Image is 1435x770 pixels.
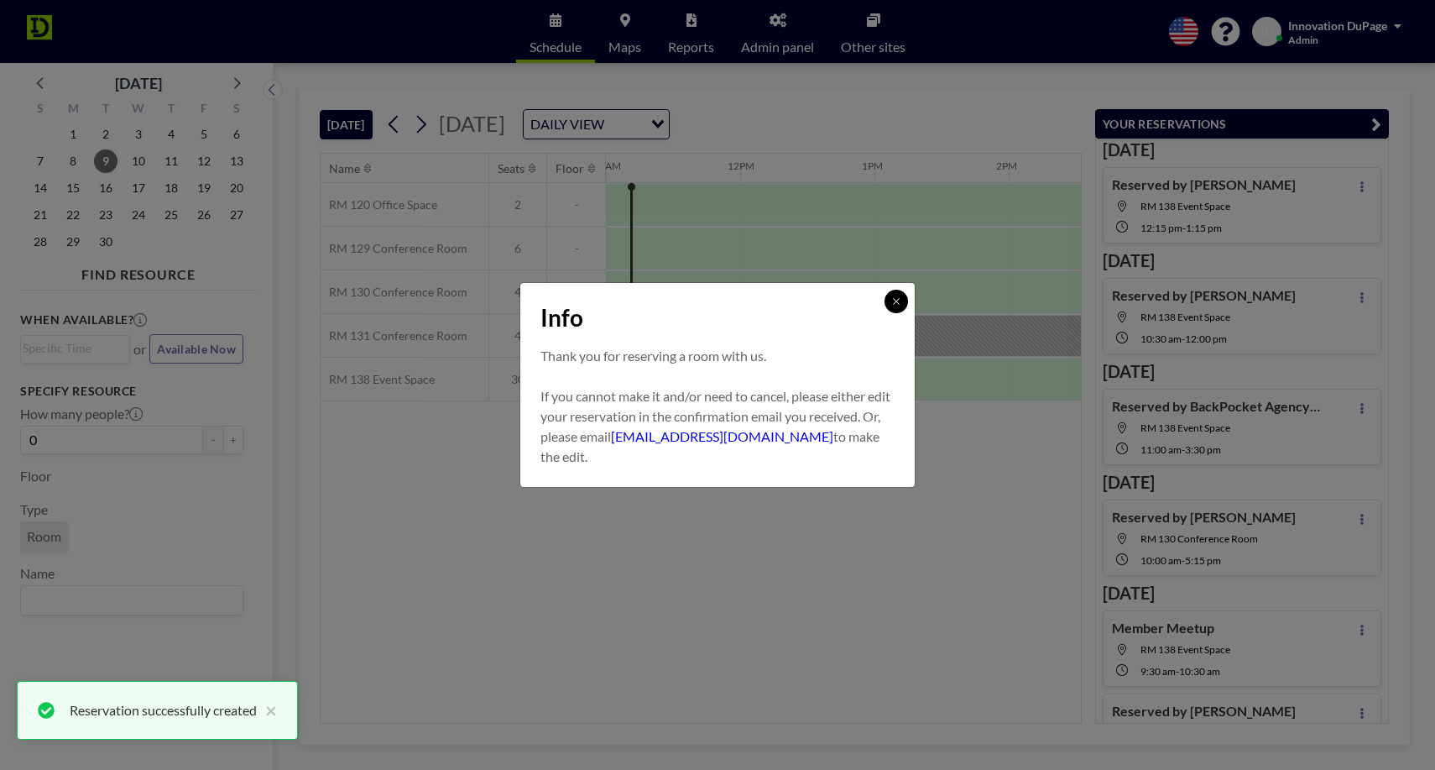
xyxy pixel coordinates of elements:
div: Reservation successfully created [70,700,257,720]
p: Thank you for reserving a room with us. [540,346,895,366]
a: [EMAIL_ADDRESS][DOMAIN_NAME] [611,428,833,444]
span: Info [540,303,583,333]
button: close [257,700,277,720]
p: If you cannot make it and/or need to cancel, please either edit your reservation in the confirmat... [540,386,895,467]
